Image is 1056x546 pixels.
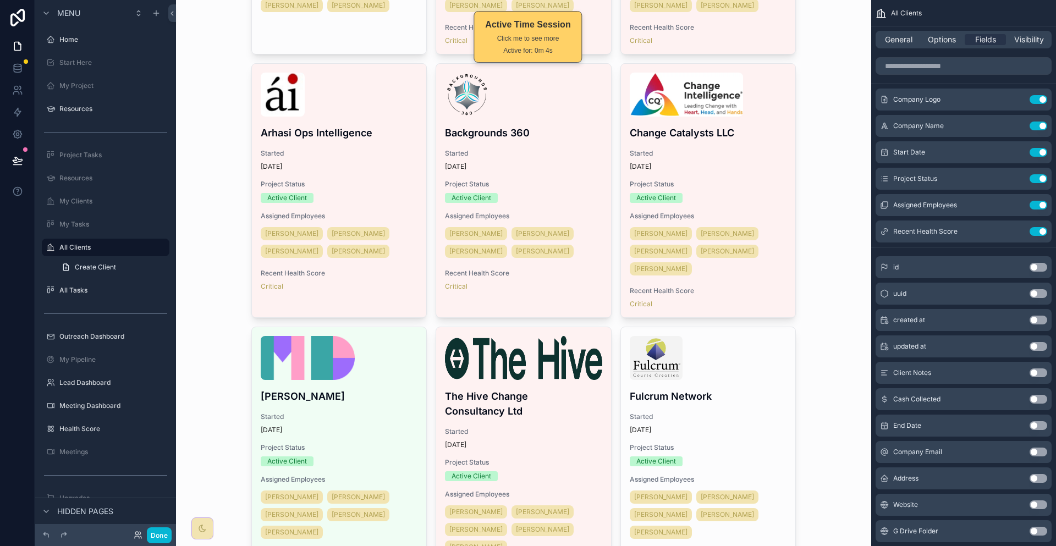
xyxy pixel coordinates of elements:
label: Project Tasks [59,151,167,159]
span: id [893,263,899,272]
span: End Date [893,421,921,430]
span: updated at [893,342,926,351]
span: Project Status [893,174,937,183]
span: Menu [57,8,80,19]
label: My Project [59,81,167,90]
button: Done [147,527,172,543]
a: My Clients [42,192,169,210]
span: All Clients [891,9,922,18]
span: Company Name [893,122,944,130]
a: Home [42,31,169,48]
a: My Pipeline [42,351,169,368]
span: created at [893,316,925,324]
span: Address [893,474,919,483]
div: Click me to see more [485,34,570,43]
label: All Tasks [59,286,167,295]
div: Active for: 0m 4s [485,46,570,56]
a: All Tasks [42,282,169,299]
a: Health Score [42,420,169,438]
label: My Pipeline [59,355,167,364]
label: Home [59,35,167,44]
span: Create Client [75,263,116,272]
span: G Drive Folder [893,527,938,536]
label: My Clients [59,197,167,206]
span: Fields [975,34,996,45]
a: Resources [42,169,169,187]
span: Visibility [1014,34,1044,45]
span: General [885,34,912,45]
a: Upgrades [42,489,169,507]
label: My Tasks [59,220,167,229]
span: Website [893,500,918,509]
span: uuid [893,289,906,298]
a: All Clients [42,239,169,256]
a: Lead Dashboard [42,374,169,391]
label: Meetings [59,448,167,456]
div: Active Time Session [485,18,570,31]
a: Create Client [55,258,169,276]
a: Project Tasks [42,146,169,164]
span: Assigned Employees [893,201,957,209]
span: Company Logo [893,95,941,104]
label: Resources [59,174,167,183]
a: My Tasks [42,216,169,233]
label: Meeting Dashboard [59,401,167,410]
span: Company Email [893,448,942,456]
a: Resources [42,100,169,118]
label: Health Score [59,424,167,433]
span: Cash Collected [893,395,941,404]
label: Start Here [59,58,167,67]
span: Recent Health Score [893,227,958,236]
a: Meeting Dashboard [42,397,169,415]
label: Outreach Dashboard [59,332,167,341]
span: Start Date [893,148,925,157]
a: Meetings [42,443,169,461]
span: Client Notes [893,368,931,377]
label: All Clients [59,243,163,252]
a: Start Here [42,54,169,71]
label: Upgrades [59,494,167,503]
label: Lead Dashboard [59,378,167,387]
a: Outreach Dashboard [42,328,169,345]
span: Hidden pages [57,506,113,517]
label: Resources [59,104,167,113]
a: My Project [42,77,169,95]
span: Options [928,34,956,45]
